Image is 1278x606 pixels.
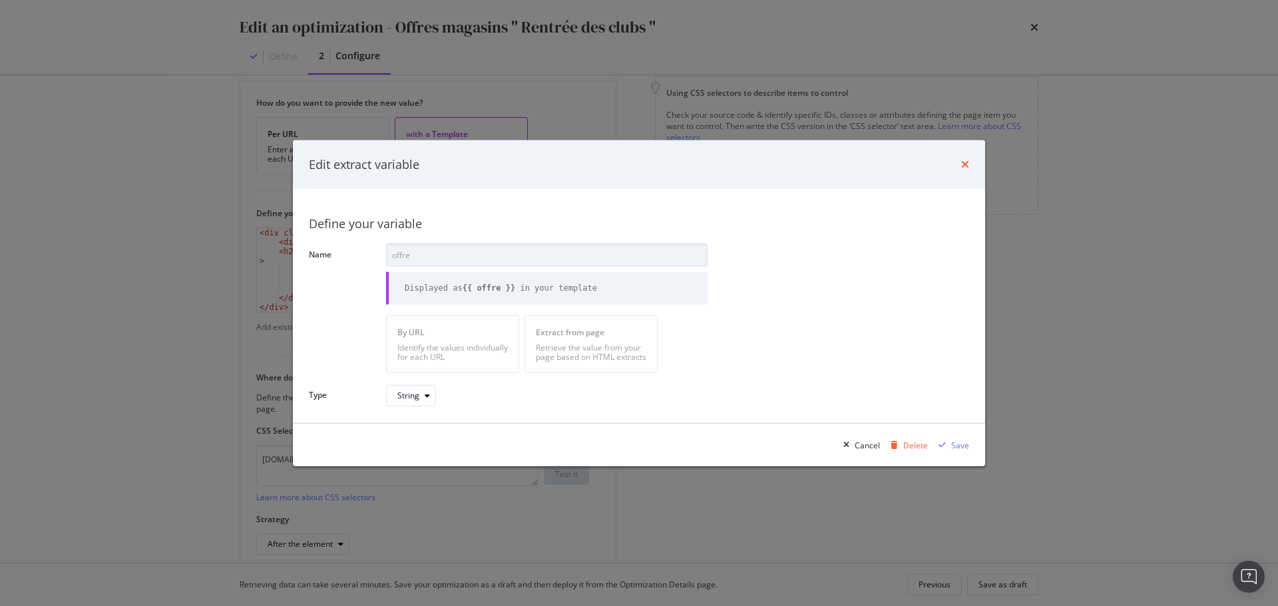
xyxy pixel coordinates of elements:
div: Open Intercom Messenger [1233,561,1265,593]
div: modal [293,140,985,466]
button: Delete [885,434,928,456]
div: Save [951,439,969,450]
div: Extract from page [536,327,646,338]
div: times [961,156,969,173]
label: Name [309,249,375,301]
div: Edit extract variable [309,156,419,173]
div: Cancel [855,439,880,450]
label: Type [309,389,375,404]
div: Displayed as in your template [405,283,597,294]
button: Save [933,434,969,456]
div: By URL [397,327,508,338]
button: String [386,384,436,406]
div: Retrieve the value from your page based on HTML extracts [536,343,646,362]
button: Cancel [838,434,880,456]
div: Identify the values individually for each URL [397,343,508,362]
div: Delete [903,439,928,450]
div: String [397,391,419,399]
div: Define your variable [309,216,969,233]
b: {{ offre }} [463,283,515,293]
